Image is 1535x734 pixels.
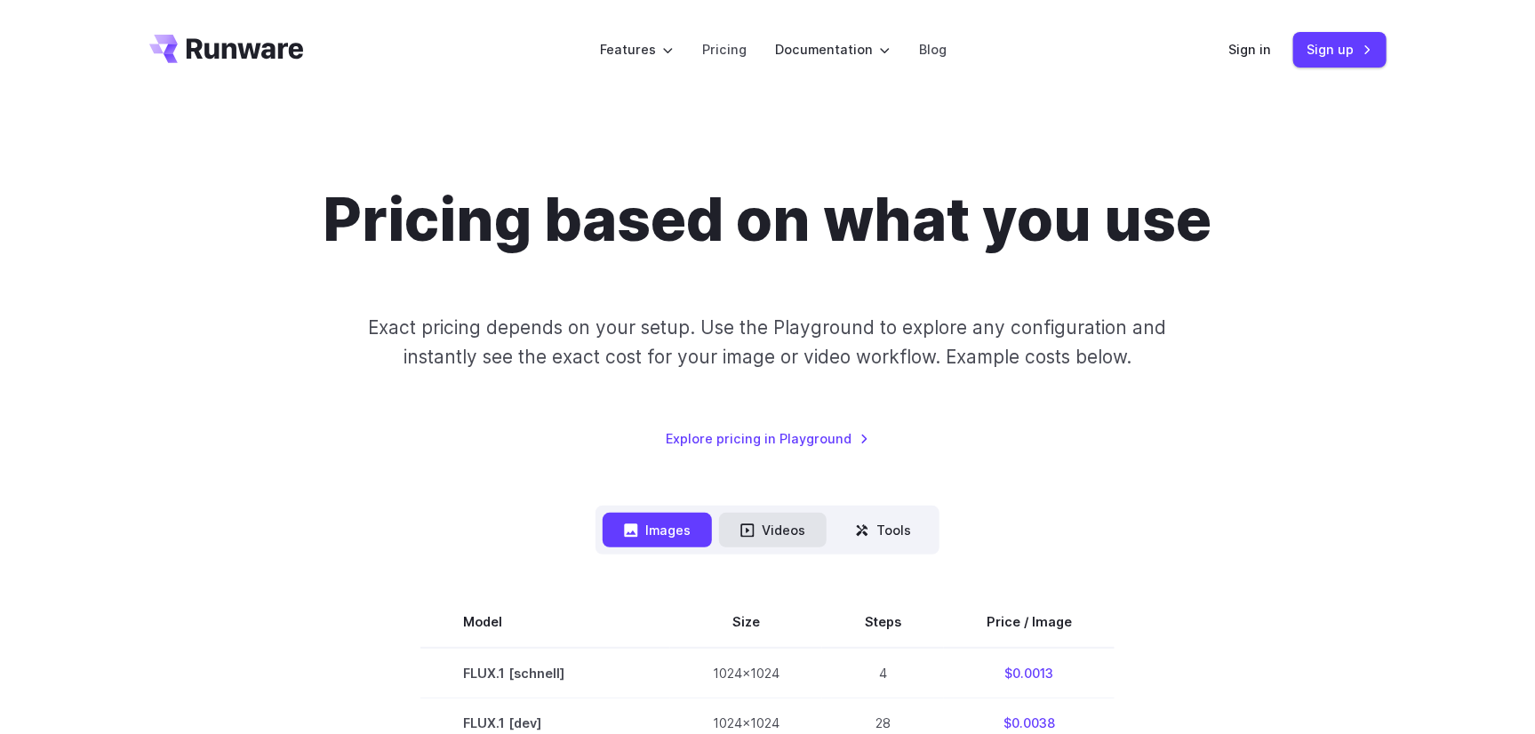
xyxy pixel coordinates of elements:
button: Videos [719,513,827,547]
td: $0.0013 [944,648,1115,698]
td: 1024x1024 [670,648,822,698]
a: Blog [919,39,947,60]
a: Explore pricing in Playground [666,428,869,449]
label: Documentation [775,39,891,60]
p: Exact pricing depends on your setup. Use the Playground to explore any configuration and instantl... [334,313,1200,372]
a: Pricing [702,39,747,60]
a: Sign up [1293,32,1387,67]
th: Model [420,597,670,647]
h1: Pricing based on what you use [324,185,1212,256]
button: Images [603,513,712,547]
td: FLUX.1 [schnell] [420,648,670,698]
th: Steps [822,597,944,647]
a: Go to / [149,35,304,63]
th: Size [670,597,822,647]
button: Tools [834,513,932,547]
th: Price / Image [944,597,1115,647]
td: 4 [822,648,944,698]
a: Sign in [1229,39,1272,60]
label: Features [600,39,674,60]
